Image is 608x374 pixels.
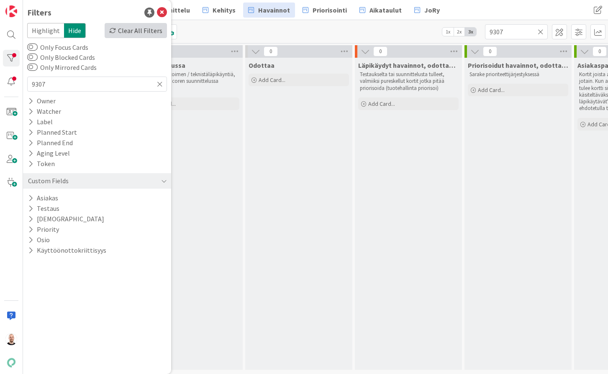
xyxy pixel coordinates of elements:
div: Clear All Filters [105,23,167,38]
button: Käyttöönottokriittisyys [27,245,107,256]
span: Highlight [27,23,64,38]
a: Havainnot [243,3,295,18]
a: Kehitys [198,3,241,18]
span: 2x [454,28,465,36]
label: Only Blocked Cards [27,52,95,62]
span: Läpikäydyt havainnot, odottaa priorisointia [358,61,459,69]
button: Testaus [27,203,60,214]
div: Token [27,159,56,169]
button: Only Mirrored Cards [27,63,38,72]
span: 0 [593,46,607,56]
span: 1x [442,28,454,36]
div: Custom Fields [27,176,69,186]
div: Filters [27,6,51,19]
a: Aikataulut [354,3,407,18]
img: Visit kanbanzone.com [5,5,17,17]
span: Aikataulut [369,5,402,15]
label: Only Mirrored Cards [27,62,97,72]
div: Label [27,117,54,127]
span: Add Card... [368,100,395,108]
p: Testaukselta tai suunnittelusta tulleet, valmiiksi pureskellut kortit jotka pitää priorisoida (tu... [360,71,457,92]
span: Suunnittelu [154,5,190,15]
span: JoRy [424,5,440,15]
span: Hide [64,23,86,38]
label: Only Focus Cards [27,42,88,52]
span: Havainnot [258,5,290,15]
button: Osio [27,235,51,245]
span: 3x [465,28,476,36]
a: Priorisointi [298,3,352,18]
button: Only Blocked Cards [27,53,38,61]
span: Odottaa [249,61,274,69]
span: Add Card... [259,76,285,84]
button: [DEMOGRAPHIC_DATA] [27,214,105,224]
span: Add Card... [478,86,505,94]
a: JoRy [409,3,445,18]
span: Priorisointi [313,5,347,15]
div: Aging Level [27,148,71,159]
p: Odottaa liiketoimen / teknistäläpikäyntiä, joka tehdään coren suunnittelussa viikoittain [141,71,238,92]
button: Only Focus Cards [27,43,38,51]
p: Sarake prioriteettijärjestyksessä [469,71,567,78]
div: Owner [27,96,56,106]
span: 0 [373,46,387,56]
span: Priorisoidut havainnot, odottaa kehityskapaa [468,61,568,69]
span: 0 [264,46,278,56]
button: Asiakas [27,193,59,203]
span: Kehitys [213,5,236,15]
div: Watcher [27,106,62,117]
div: Planned End [27,138,74,148]
div: Planned Start [27,127,78,138]
img: avatar [5,357,17,369]
input: Quick Filter... [27,77,167,92]
input: Quick Filter... [485,24,548,39]
img: TM [5,333,17,345]
span: 0 [483,46,497,56]
button: Priority [27,224,60,235]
